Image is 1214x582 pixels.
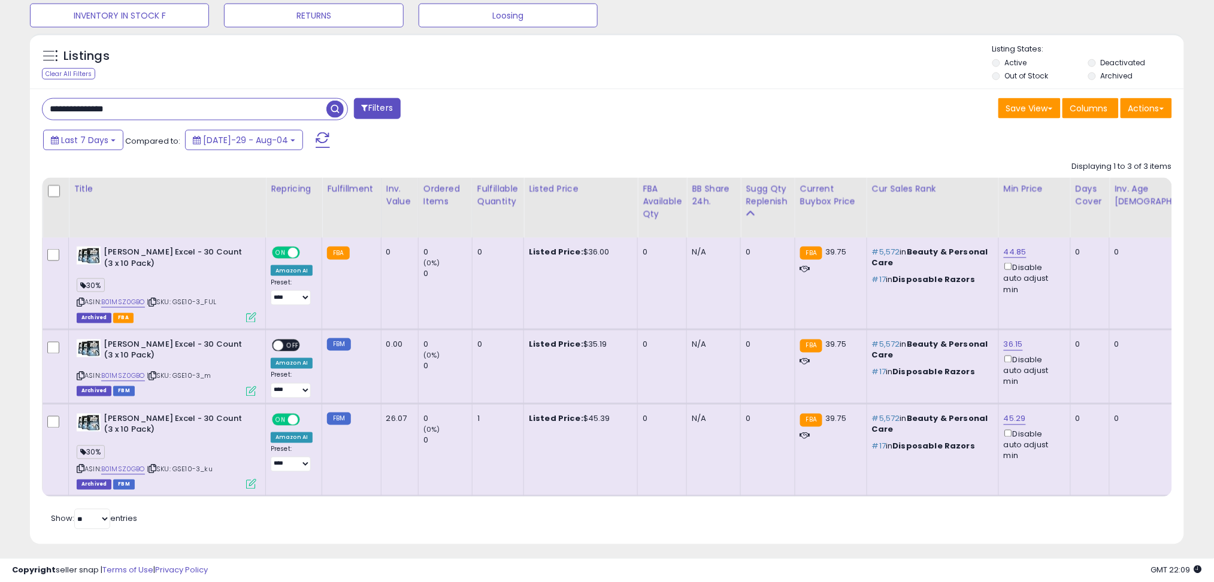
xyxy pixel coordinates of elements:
[77,414,101,432] img: 41D1wOkB6LL._SL40_.jpg
[872,246,988,268] span: Beauty & Personal Care
[529,413,583,425] b: Listed Price:
[825,339,846,350] span: 39.75
[893,441,976,452] span: Disposable Razors
[800,339,822,353] small: FBA
[271,445,313,472] div: Preset:
[992,44,1184,55] p: Listing States:
[872,441,989,452] p: in
[113,313,134,323] span: FBA
[423,183,467,208] div: Ordered Items
[327,338,350,351] small: FBM
[147,298,216,307] span: | SKU: GSE10-3_FUL
[1062,98,1119,119] button: Columns
[825,413,846,425] span: 39.75
[271,358,313,369] div: Amazon AI
[327,413,350,425] small: FBM
[1004,246,1027,258] a: 44.85
[746,339,786,350] div: 0
[1151,564,1202,575] span: 2025-08-13 22:09 GMT
[872,413,900,425] span: #5,572
[1004,413,1026,425] a: 45.29
[77,339,256,395] div: ASIN:
[1100,71,1133,81] label: Archived
[101,371,145,381] a: B01MSZ0GBO
[872,414,989,435] p: in
[872,247,989,268] p: in
[77,386,111,396] span: Listings that have been deleted from Seller Central
[1121,98,1172,119] button: Actions
[741,178,795,238] th: Please note that this number is a calculation based on your required days of coverage and your ve...
[1076,414,1100,425] div: 0
[1070,102,1108,114] span: Columns
[529,247,628,257] div: $36.00
[77,247,101,265] img: 41D1wOkB6LL._SL40_.jpg
[354,98,401,119] button: Filters
[800,414,822,427] small: FBA
[746,183,790,208] div: Sugg Qty Replenish
[77,445,105,459] span: 30%
[1100,57,1145,68] label: Deactivated
[327,247,349,260] small: FBA
[77,278,105,292] span: 30%
[423,268,472,279] div: 0
[327,183,376,195] div: Fulfillment
[203,134,288,146] span: [DATE]-29 - Aug-04
[1115,414,1212,425] div: 0
[423,247,472,257] div: 0
[643,339,677,350] div: 0
[12,564,56,575] strong: Copyright
[423,258,440,268] small: (0%)
[77,247,256,322] div: ASIN:
[224,4,403,28] button: RETURNS
[271,278,313,305] div: Preset:
[1076,339,1100,350] div: 0
[1076,247,1100,257] div: 0
[77,414,256,489] div: ASIN:
[273,414,288,425] span: ON
[113,480,135,490] span: FBM
[893,366,976,378] span: Disposable Razors
[872,366,886,378] span: #17
[643,247,677,257] div: 0
[872,274,989,285] p: in
[872,367,989,378] p: in
[825,246,846,257] span: 39.75
[529,339,583,350] b: Listed Price:
[61,134,108,146] span: Last 7 Days
[63,48,110,65] h5: Listings
[51,513,137,525] span: Show: entries
[1004,353,1061,388] div: Disable auto adjust min
[477,247,514,257] div: 0
[101,465,145,475] a: B01MSZ0GBO
[423,425,440,435] small: (0%)
[113,386,135,396] span: FBM
[271,265,313,276] div: Amazon AI
[1072,161,1172,172] div: Displaying 1 to 3 of 3 items
[74,183,261,195] div: Title
[30,4,209,28] button: INVENTORY IN STOCK F
[1004,428,1061,462] div: Disable auto adjust min
[1005,71,1049,81] label: Out of Stock
[692,183,735,208] div: BB Share 24h.
[477,339,514,350] div: 0
[692,414,731,425] div: N/A
[423,435,472,446] div: 0
[386,183,413,208] div: Inv. value
[872,246,900,257] span: #5,572
[77,339,101,357] img: 41D1wOkB6LL._SL40_.jpg
[271,371,313,398] div: Preset:
[477,414,514,425] div: 1
[893,274,976,285] span: Disposable Razors
[423,339,472,350] div: 0
[872,441,886,452] span: #17
[271,183,317,195] div: Repricing
[101,298,145,308] a: B01MSZ0GBO
[800,247,822,260] small: FBA
[273,248,288,258] span: ON
[104,247,249,272] b: [PERSON_NAME] Excel - 30 Count (3 x 10 Pack)
[386,247,409,257] div: 0
[746,414,786,425] div: 0
[104,414,249,439] b: [PERSON_NAME] Excel - 30 Count (3 x 10 Pack)
[423,361,472,372] div: 0
[104,339,249,365] b: [PERSON_NAME] Excel - 30 Count (3 x 10 Pack)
